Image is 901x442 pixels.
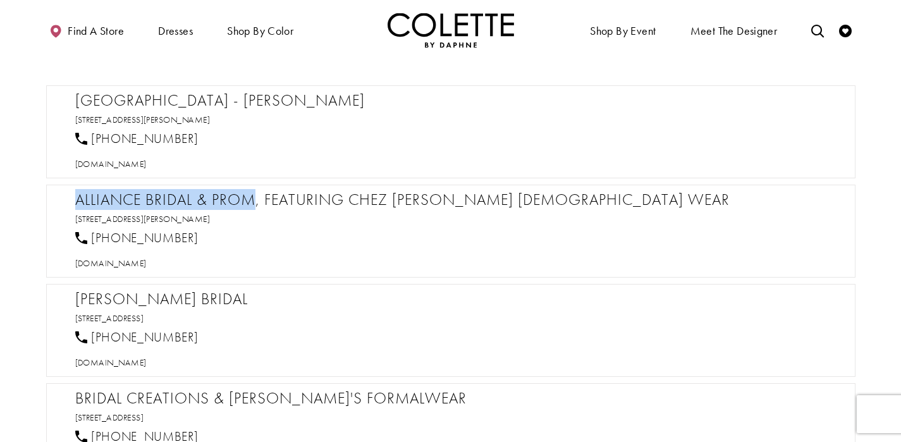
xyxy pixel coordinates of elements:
[224,13,297,47] span: Shop by color
[75,91,839,110] h2: [GEOGRAPHIC_DATA] - [PERSON_NAME]
[75,329,199,345] a: [PHONE_NUMBER]
[75,190,839,209] h2: Alliance Bridal & Prom, Featuring Chez [PERSON_NAME] [DEMOGRAPHIC_DATA] Wear
[75,312,144,324] a: Opens in new tab
[75,230,199,246] a: [PHONE_NUMBER]
[227,25,293,37] span: Shop by color
[46,13,127,47] a: Find a store
[388,13,514,47] a: Visit Home Page
[75,257,147,269] a: Opens in new tab
[75,290,839,309] h2: [PERSON_NAME] Bridal
[690,25,778,37] span: Meet the designer
[155,13,196,47] span: Dresses
[91,329,198,345] span: [PHONE_NUMBER]
[158,25,193,37] span: Dresses
[75,130,199,147] a: [PHONE_NUMBER]
[91,230,198,246] span: [PHONE_NUMBER]
[75,357,147,368] span: [DOMAIN_NAME]
[75,257,147,269] span: [DOMAIN_NAME]
[91,130,198,147] span: [PHONE_NUMBER]
[75,114,211,125] a: Opens in new tab
[590,25,656,37] span: Shop By Event
[75,357,147,368] a: Opens in new tab
[836,13,855,47] a: Check Wishlist
[75,158,147,169] span: [DOMAIN_NAME]
[75,389,839,408] h2: Bridal Creations & [PERSON_NAME]'s Formalwear
[75,412,144,423] a: Opens in new tab
[68,25,124,37] span: Find a store
[687,13,781,47] a: Meet the designer
[587,13,659,47] span: Shop By Event
[75,213,211,224] a: Opens in new tab
[75,158,147,169] a: Opens in new tab
[808,13,827,47] a: Toggle search
[388,13,514,47] img: Colette by Daphne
